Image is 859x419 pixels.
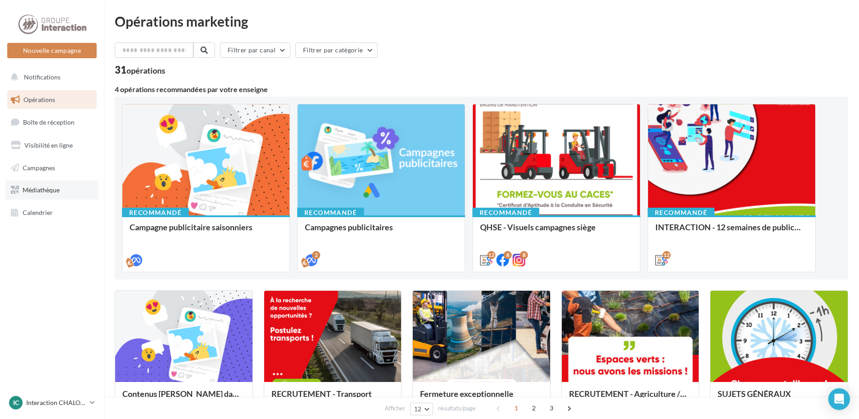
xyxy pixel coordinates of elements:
[126,66,165,74] div: opérations
[438,404,476,413] span: résultats/page
[509,401,523,415] span: 1
[385,404,405,413] span: Afficher
[5,68,95,87] button: Notifications
[420,389,543,407] div: Fermeture exceptionnelle
[718,389,840,407] div: SUJETS GÉNÉRAUX
[295,42,378,58] button: Filtrer par catégorie
[23,96,55,103] span: Opérations
[122,389,245,407] div: Contenus [PERSON_NAME] dans un esprit estival
[648,208,714,218] div: Recommandé
[312,251,320,259] div: 2
[5,90,98,109] a: Opérations
[305,223,458,241] div: Campagnes publicitaires
[5,203,98,222] a: Calendrier
[23,163,55,171] span: Campagnes
[7,394,97,411] a: IC Interaction CHALONS EN [GEOGRAPHIC_DATA]
[414,405,422,413] span: 12
[122,208,189,218] div: Recommandé
[663,251,671,259] div: 12
[220,42,290,58] button: Filtrer par canal
[24,73,61,81] span: Notifications
[5,112,98,132] a: Boîte de réception
[520,251,528,259] div: 8
[24,141,73,149] span: Visibilité en ligne
[115,65,165,75] div: 31
[410,403,433,415] button: 12
[527,401,541,415] span: 2
[828,388,850,410] div: Open Intercom Messenger
[23,209,53,216] span: Calendrier
[480,223,633,241] div: QHSE - Visuels campagnes siège
[5,136,98,155] a: Visibilité en ligne
[7,43,97,58] button: Nouvelle campagne
[569,389,692,407] div: RECRUTEMENT - Agriculture / Espaces verts
[5,158,98,177] a: Campagnes
[472,208,539,218] div: Recommandé
[5,181,98,200] a: Médiathèque
[130,223,282,241] div: Campagne publicitaire saisonniers
[115,86,848,93] div: 4 opérations recommandées par votre enseigne
[297,208,364,218] div: Recommandé
[13,398,19,407] span: IC
[504,251,512,259] div: 8
[23,186,60,194] span: Médiathèque
[544,401,559,415] span: 3
[487,251,495,259] div: 12
[655,223,808,241] div: INTERACTION - 12 semaines de publication
[23,118,75,126] span: Boîte de réception
[26,398,86,407] p: Interaction CHALONS EN [GEOGRAPHIC_DATA]
[271,389,394,407] div: RECRUTEMENT - Transport
[115,14,848,28] div: Opérations marketing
